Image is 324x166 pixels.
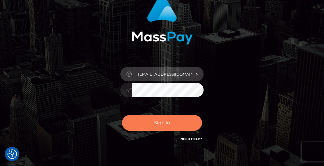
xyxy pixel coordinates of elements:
img: Revisit consent button [7,149,17,159]
input: Username... [132,67,204,81]
button: Consent Preferences [7,149,17,159]
a: Need Help? [180,137,202,141]
button: Sign in [122,115,202,131]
